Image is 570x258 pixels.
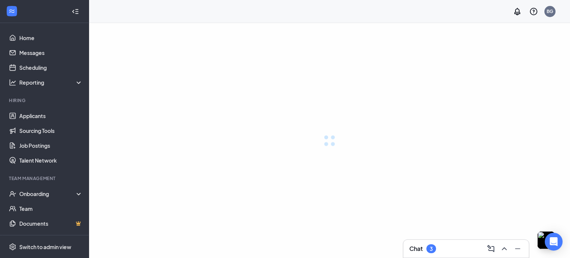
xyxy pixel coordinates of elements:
a: Sourcing Tools [19,123,83,138]
div: Onboarding [19,190,83,197]
a: Home [19,30,83,45]
svg: Notifications [513,7,522,16]
a: Job Postings [19,138,83,153]
div: Open Intercom Messenger [545,233,563,251]
svg: QuestionInfo [529,7,538,16]
svg: ComposeMessage [487,244,495,253]
svg: Collapse [72,8,79,15]
div: Hiring [9,97,81,104]
h3: Chat [409,245,423,253]
button: ChevronUp [498,243,510,255]
a: Messages [19,45,83,60]
svg: ChevronUp [500,244,509,253]
a: SurveysCrown [19,231,83,246]
a: Talent Network [19,153,83,168]
svg: UserCheck [9,190,16,197]
svg: Analysis [9,79,16,86]
div: 3 [430,246,433,252]
button: ComposeMessage [484,243,496,255]
button: Minimize [511,243,523,255]
div: Team Management [9,175,81,182]
div: BG [547,8,553,14]
div: Switch to admin view [19,243,71,251]
svg: Minimize [513,244,522,253]
a: Applicants [19,108,83,123]
a: DocumentsCrown [19,216,83,231]
div: Reporting [19,79,83,86]
a: Scheduling [19,60,83,75]
svg: WorkstreamLogo [8,7,16,15]
svg: Settings [9,243,16,251]
a: Team [19,201,83,216]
